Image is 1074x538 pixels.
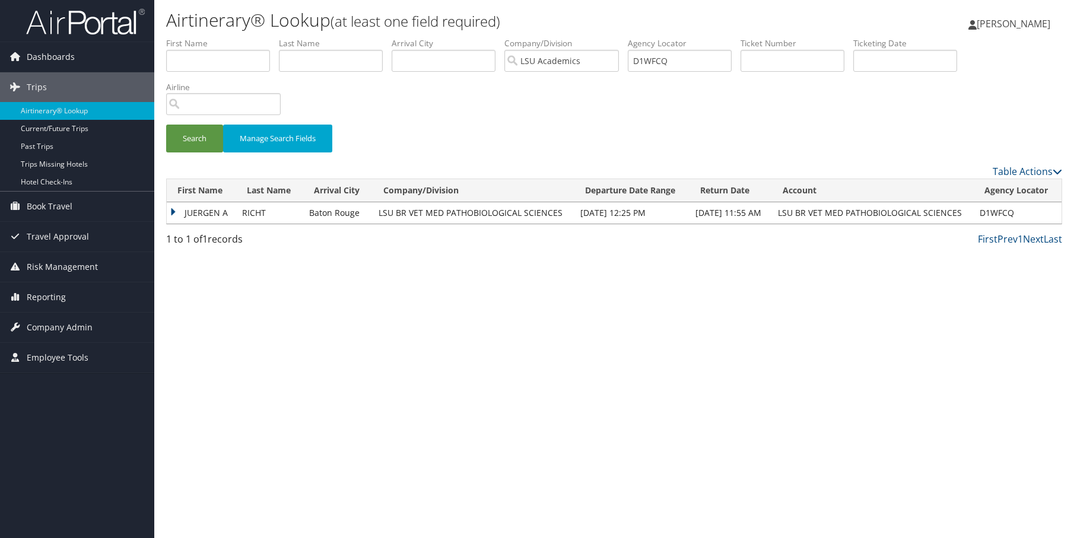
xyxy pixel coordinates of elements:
[167,179,236,202] th: First Name: activate to sort column ascending
[166,8,764,33] h1: Airtinerary® Lookup
[373,179,575,202] th: Company/Division
[303,202,373,224] td: Baton Rouge
[1023,233,1044,246] a: Next
[166,81,290,93] label: Airline
[974,179,1062,202] th: Agency Locator: activate to sort column ascending
[27,42,75,72] span: Dashboards
[853,37,966,49] label: Ticketing Date
[27,252,98,282] span: Risk Management
[504,37,628,49] label: Company/Division
[392,37,504,49] label: Arrival City
[977,17,1050,30] span: [PERSON_NAME]
[27,222,89,252] span: Travel Approval
[741,37,853,49] label: Ticket Number
[689,202,771,224] td: [DATE] 11:55 AM
[968,6,1062,42] a: [PERSON_NAME]
[978,233,997,246] a: First
[574,202,689,224] td: [DATE] 12:25 PM
[27,192,72,221] span: Book Travel
[27,343,88,373] span: Employee Tools
[27,72,47,102] span: Trips
[997,233,1018,246] a: Prev
[303,179,373,202] th: Arrival City: activate to sort column ascending
[236,202,304,224] td: RICHT
[167,202,236,224] td: JUERGEN A
[26,8,145,36] img: airportal-logo.png
[772,202,974,224] td: LSU BR VET MED PATHOBIOLOGICAL SCIENCES
[166,125,223,152] button: Search
[993,165,1062,178] a: Table Actions
[331,11,500,31] small: (at least one field required)
[1018,233,1023,246] a: 1
[689,179,771,202] th: Return Date: activate to sort column ascending
[373,202,575,224] td: LSU BR VET MED PATHOBIOLOGICAL SCIENCES
[1044,233,1062,246] a: Last
[236,179,304,202] th: Last Name: activate to sort column descending
[27,282,66,312] span: Reporting
[27,313,93,342] span: Company Admin
[166,232,377,252] div: 1 to 1 of records
[166,37,279,49] label: First Name
[202,233,208,246] span: 1
[279,37,392,49] label: Last Name
[574,179,689,202] th: Departure Date Range: activate to sort column ascending
[223,125,332,152] button: Manage Search Fields
[974,202,1062,224] td: D1WFCQ
[772,179,974,202] th: Account: activate to sort column ascending
[628,37,741,49] label: Agency Locator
